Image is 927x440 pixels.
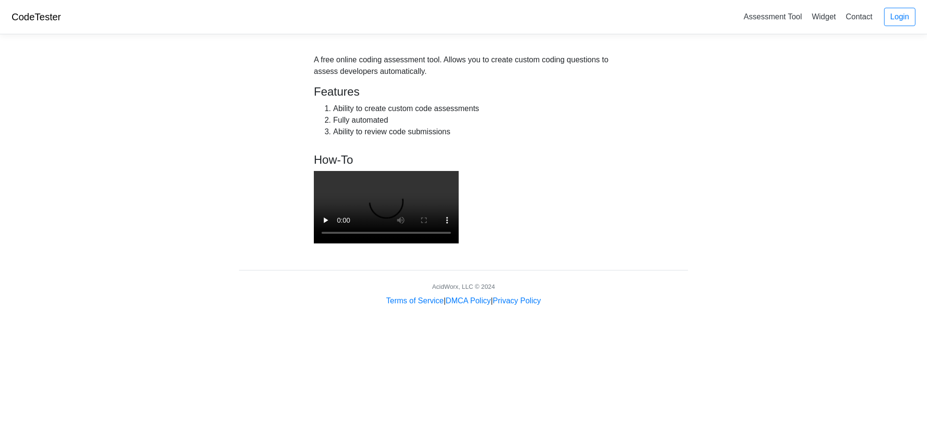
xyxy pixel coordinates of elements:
a: CodeTester [12,12,61,22]
li: Ability to review code submissions [333,126,479,138]
a: Widget [808,9,840,25]
li: Fully automated [333,114,479,126]
a: Assessment Tool [740,9,806,25]
a: Login [884,8,915,26]
a: Privacy Policy [493,297,541,305]
li: Ability to create custom code assessments [333,103,479,114]
div: AcidWorx, LLC © 2024 [432,282,495,291]
h4: Features [314,85,479,99]
a: DMCA Policy [446,297,491,305]
a: Terms of Service [386,297,444,305]
div: A free online coding assessment tool. Allows you to create custom coding questions to assess deve... [314,54,613,77]
h4: How-To [314,153,459,167]
div: | | [386,295,541,307]
a: Contact [842,9,876,25]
